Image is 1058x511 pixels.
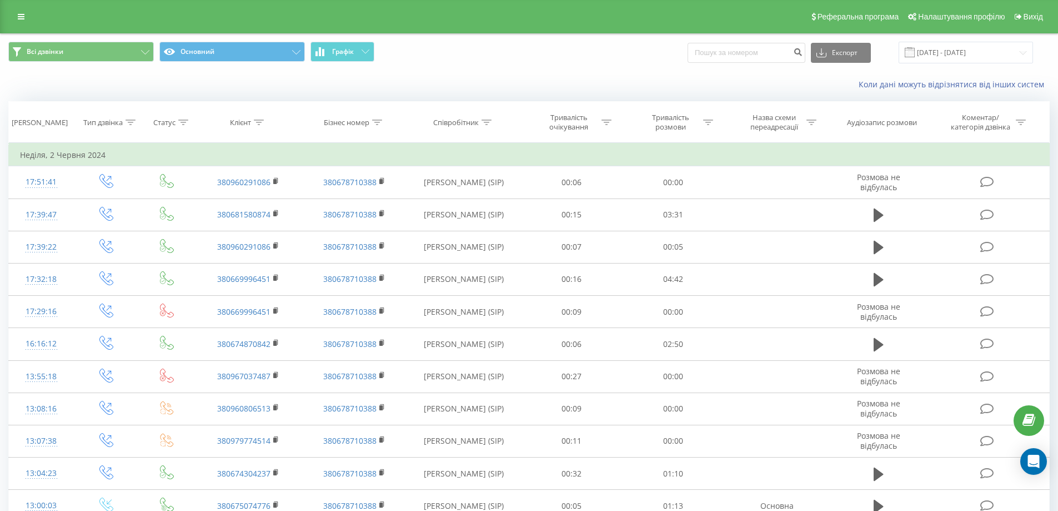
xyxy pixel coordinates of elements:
td: 04:42 [623,263,724,295]
td: 00:15 [521,199,623,231]
td: 03:31 [623,199,724,231]
td: [PERSON_NAME] (SIP) [407,199,521,231]
div: 16:16:12 [20,333,63,355]
a: 380960291086 [217,177,270,187]
span: Розмова не відбулась [857,430,900,451]
div: Статус [153,118,176,127]
td: [PERSON_NAME] (SIP) [407,393,521,425]
td: 00:05 [623,231,724,263]
td: 00:00 [623,393,724,425]
a: 380678710388 [323,339,377,349]
div: Аудіозапис розмови [847,118,917,127]
div: Клієнт [230,118,251,127]
a: 380674304237 [217,468,270,479]
div: 13:04:23 [20,463,63,484]
a: 380678710388 [323,241,377,252]
span: Вихід [1024,12,1043,21]
td: [PERSON_NAME] (SIP) [407,263,521,295]
div: Коментар/категорія дзвінка [948,113,1013,132]
td: [PERSON_NAME] (SIP) [407,360,521,393]
div: 13:08:16 [20,398,63,420]
div: Тривалість очікування [539,113,599,132]
a: 380967037487 [217,371,270,381]
td: 00:06 [521,328,623,360]
a: 380669996451 [217,306,270,317]
div: Тип дзвінка [83,118,123,127]
span: Розмова не відбулась [857,172,900,192]
a: 380674870842 [217,339,270,349]
span: Розмова не відбулась [857,398,900,419]
div: Бізнес номер [324,118,369,127]
div: Open Intercom Messenger [1020,448,1047,475]
a: 380681580874 [217,209,270,220]
input: Пошук за номером [688,43,805,63]
td: [PERSON_NAME] (SIP) [407,166,521,199]
td: 00:00 [623,360,724,393]
a: 380979774514 [217,435,270,446]
a: 380678710388 [323,177,377,187]
div: Назва схеми переадресації [744,113,804,132]
div: 17:51:41 [20,171,63,193]
span: Реферальна програма [818,12,899,21]
div: 17:39:47 [20,204,63,226]
button: Графік [310,42,374,62]
a: 380678710388 [323,274,377,284]
a: 380675074776 [217,500,270,511]
div: 17:39:22 [20,236,63,258]
td: 00:00 [623,166,724,199]
td: 00:07 [521,231,623,263]
div: 13:07:38 [20,430,63,452]
td: [PERSON_NAME] (SIP) [407,231,521,263]
span: Розмова не відбулась [857,301,900,322]
td: 00:09 [521,393,623,425]
div: 17:32:18 [20,269,63,290]
td: 01:10 [623,458,724,490]
td: 00:00 [623,296,724,328]
div: Співробітник [433,118,479,127]
td: 00:06 [521,166,623,199]
div: Тривалість розмови [641,113,700,132]
a: 380678710388 [323,403,377,414]
a: 380678710388 [323,371,377,381]
div: 13:55:18 [20,366,63,388]
div: [PERSON_NAME] [12,118,68,127]
td: [PERSON_NAME] (SIP) [407,328,521,360]
span: Всі дзвінки [27,47,63,56]
span: Графік [332,48,354,56]
a: 380678710388 [323,435,377,446]
a: 380960291086 [217,241,270,252]
td: 00:09 [521,296,623,328]
td: 00:32 [521,458,623,490]
a: 380678710388 [323,500,377,511]
span: Розмова не відбулась [857,366,900,386]
a: 380678710388 [323,468,377,479]
a: 380669996451 [217,274,270,284]
td: 02:50 [623,328,724,360]
button: Основний [159,42,305,62]
a: 380678710388 [323,306,377,317]
a: Коли дані можуть відрізнятися вiд інших систем [859,79,1050,90]
a: 380960806513 [217,403,270,414]
td: [PERSON_NAME] (SIP) [407,458,521,490]
div: 17:29:16 [20,301,63,323]
td: Неділя, 2 Червня 2024 [9,144,1050,166]
td: 00:11 [521,425,623,457]
td: 00:27 [521,360,623,393]
td: [PERSON_NAME] (SIP) [407,296,521,328]
td: 00:00 [623,425,724,457]
td: [PERSON_NAME] (SIP) [407,425,521,457]
a: 380678710388 [323,209,377,220]
span: Налаштування профілю [918,12,1005,21]
td: 00:16 [521,263,623,295]
button: Всі дзвінки [8,42,154,62]
button: Експорт [811,43,871,63]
